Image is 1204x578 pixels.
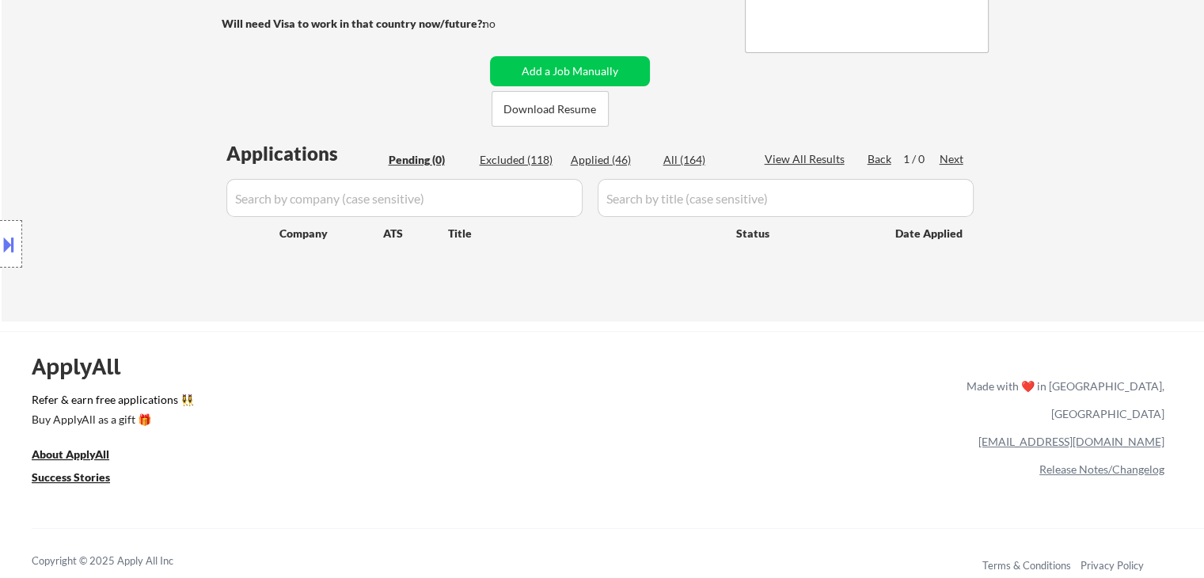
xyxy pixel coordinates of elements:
div: Title [448,226,721,241]
button: Add a Job Manually [490,56,650,86]
u: About ApplyAll [32,447,109,461]
div: Company [279,226,383,241]
div: Applied (46) [571,152,650,168]
div: no [483,16,528,32]
div: Applications [226,144,383,163]
a: Release Notes/Changelog [1039,462,1164,476]
div: Next [940,151,965,167]
a: [EMAIL_ADDRESS][DOMAIN_NAME] [978,435,1164,448]
a: Buy ApplyAll as a gift 🎁 [32,411,190,431]
input: Search by company (case sensitive) [226,179,583,217]
div: ATS [383,226,448,241]
div: Status [736,219,872,247]
button: Download Resume [492,91,609,127]
u: Success Stories [32,470,110,484]
a: Terms & Conditions [982,559,1071,572]
div: Date Applied [895,226,965,241]
div: View All Results [765,151,849,167]
div: Excluded (118) [480,152,559,168]
div: Back [868,151,893,167]
div: 1 / 0 [903,151,940,167]
div: Buy ApplyAll as a gift 🎁 [32,414,190,425]
div: Copyright © 2025 Apply All Inc [32,553,214,569]
div: Pending (0) [389,152,468,168]
a: Privacy Policy [1081,559,1144,572]
input: Search by title (case sensitive) [598,179,974,217]
strong: Will need Visa to work in that country now/future?: [222,17,485,30]
a: Success Stories [32,469,131,489]
div: Made with ❤️ in [GEOGRAPHIC_DATA], [GEOGRAPHIC_DATA] [960,372,1164,428]
div: All (164) [663,152,743,168]
a: About ApplyAll [32,446,131,466]
a: Refer & earn free applications 👯‍♀️ [32,394,636,411]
